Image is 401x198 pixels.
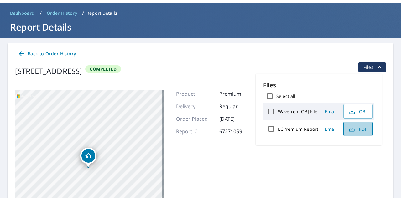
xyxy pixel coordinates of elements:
a: Order History [44,8,80,18]
span: Order History [47,10,77,16]
p: Report # [176,128,214,135]
button: OBJ [343,104,373,119]
a: Back to Order History [15,48,78,60]
span: Dashboard [10,10,35,16]
button: Email [321,124,341,134]
span: Email [323,109,338,114]
p: Delivery [176,103,214,110]
label: Wavefront OBJ File [278,109,317,114]
button: Email [321,107,341,116]
p: 67271059 [219,128,257,135]
nav: breadcrumb [8,8,393,18]
p: [DATE] [219,115,257,123]
span: OBJ [347,108,367,115]
div: [STREET_ADDRESS] [15,65,82,77]
p: Order Placed [176,115,214,123]
span: Completed [86,66,120,72]
p: Regular [219,103,257,110]
li: / [82,9,84,17]
a: Dashboard [8,8,37,18]
h1: Report Details [8,21,393,33]
button: filesDropdownBtn-67271059 [358,62,386,72]
button: PDF [343,122,373,136]
p: Report Details [86,10,117,16]
label: Select all [276,93,295,99]
span: Files [363,63,383,71]
p: Premium [219,90,257,98]
li: / [40,9,42,17]
div: Dropped pin, building 1, Residential property, 4014 W 4600 S Roy, UT 84067 [80,148,96,167]
p: Product [176,90,214,98]
span: Email [323,126,338,132]
label: ECPremium Report [278,126,318,132]
span: PDF [347,125,367,133]
span: Back to Order History [18,50,76,58]
p: Files [263,81,374,89]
